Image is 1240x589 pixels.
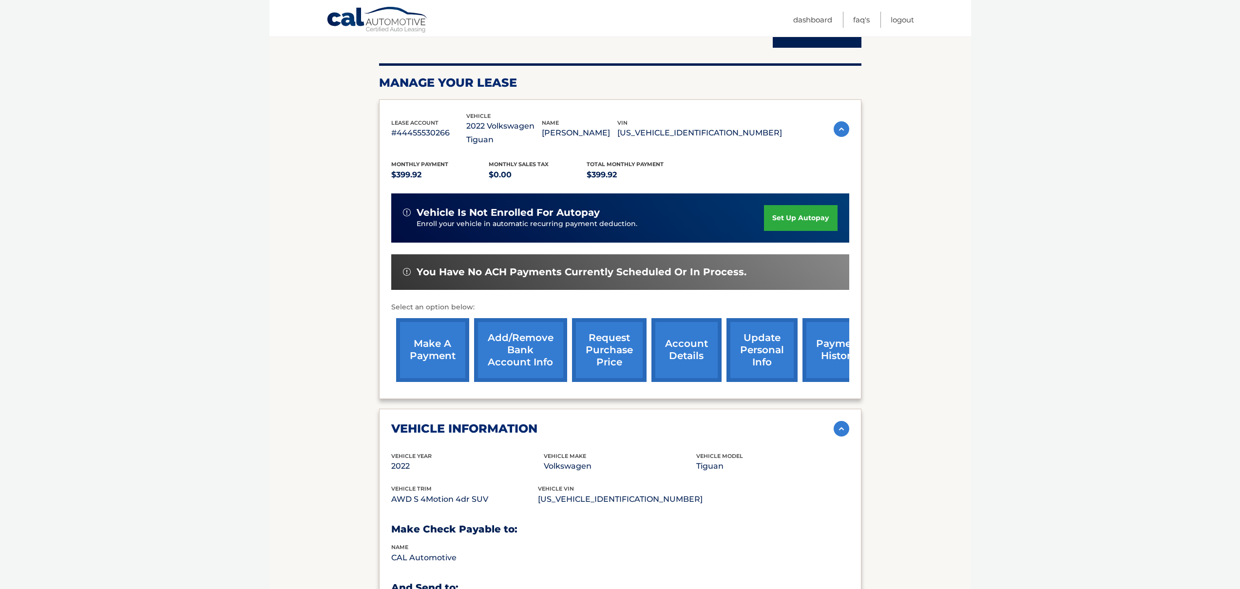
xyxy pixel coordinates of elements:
[651,318,722,382] a: account details
[396,318,469,382] a: make a payment
[391,119,439,126] span: lease account
[391,126,467,140] p: #44455530266
[379,76,861,90] h2: Manage Your Lease
[544,459,696,473] p: Volkswagen
[489,168,587,182] p: $0.00
[538,493,703,506] p: [US_VEHICLE_IDENTIFICATION_NUMBER]
[391,161,448,168] span: Monthly Payment
[391,523,849,535] h3: Make Check Payable to:
[417,219,764,229] p: Enroll your vehicle in automatic recurring payment deduction.
[764,205,837,231] a: set up autopay
[391,168,489,182] p: $399.92
[696,459,849,473] p: Tiguan
[391,485,432,492] span: vehicle trim
[466,119,542,147] p: 2022 Volkswagen Tiguan
[696,453,743,459] span: vehicle model
[802,318,876,382] a: payment history
[417,266,746,278] span: You have no ACH payments currently scheduled or in process.
[391,302,849,313] p: Select an option below:
[542,119,559,126] span: name
[391,453,432,459] span: vehicle Year
[326,6,429,35] a: Cal Automotive
[391,493,538,506] p: AWD S 4Motion 4dr SUV
[726,318,798,382] a: update personal info
[544,453,586,459] span: vehicle make
[834,121,849,137] img: accordion-active.svg
[891,12,914,28] a: Logout
[587,168,685,182] p: $399.92
[391,544,408,551] span: name
[538,485,574,492] span: vehicle vin
[474,318,567,382] a: Add/Remove bank account info
[617,126,782,140] p: [US_VEHICLE_IDENTIFICATION_NUMBER]
[489,161,549,168] span: Monthly sales Tax
[391,459,544,473] p: 2022
[391,551,544,565] p: CAL Automotive
[853,12,870,28] a: FAQ's
[572,318,647,382] a: request purchase price
[403,268,411,276] img: alert-white.svg
[834,421,849,437] img: accordion-active.svg
[617,119,628,126] span: vin
[542,126,617,140] p: [PERSON_NAME]
[417,207,600,219] span: vehicle is not enrolled for autopay
[793,12,832,28] a: Dashboard
[391,421,537,436] h2: vehicle information
[587,161,664,168] span: Total Monthly Payment
[466,113,491,119] span: vehicle
[403,209,411,216] img: alert-white.svg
